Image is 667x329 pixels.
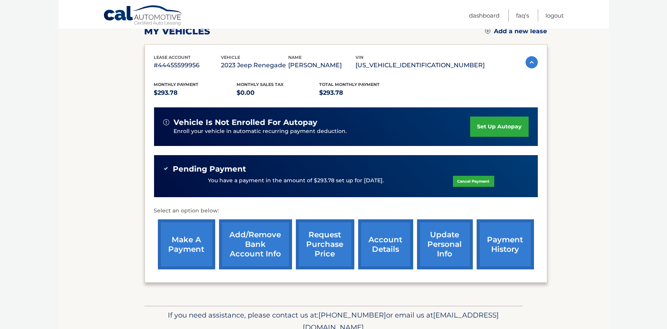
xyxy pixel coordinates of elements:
[477,219,534,269] a: payment history
[208,177,384,185] p: You have a payment in the amount of $293.78 set up for [DATE].
[470,117,528,137] a: set up autopay
[163,166,169,171] img: check-green.svg
[103,5,183,27] a: Cal Automotive
[154,55,191,60] span: lease account
[358,219,413,269] a: account details
[417,219,473,269] a: update personal info
[546,9,564,22] a: Logout
[237,82,284,87] span: Monthly sales Tax
[469,9,500,22] a: Dashboard
[144,26,211,37] h2: my vehicles
[154,88,237,98] p: $293.78
[320,82,380,87] span: Total Monthly Payment
[356,60,485,71] p: [US_VEHICLE_IDENTIFICATION_NUMBER]
[174,118,318,127] span: vehicle is not enrolled for autopay
[163,119,169,125] img: alert-white.svg
[154,60,221,71] p: #44455599956
[526,56,538,68] img: accordion-active.svg
[453,176,494,187] a: Cancel Payment
[320,88,402,98] p: $293.78
[356,55,364,60] span: vin
[154,82,199,87] span: Monthly Payment
[516,9,529,22] a: FAQ's
[154,206,538,216] p: Select an option below:
[319,311,386,319] span: [PHONE_NUMBER]
[289,60,356,71] p: [PERSON_NAME]
[221,60,289,71] p: 2023 Jeep Renegade
[289,55,302,60] span: name
[173,164,247,174] span: Pending Payment
[296,219,354,269] a: request purchase price
[237,88,320,98] p: $0.00
[158,219,215,269] a: make a payment
[221,55,240,60] span: vehicle
[485,28,547,35] a: Add a new lease
[219,219,292,269] a: Add/Remove bank account info
[174,127,471,136] p: Enroll your vehicle in automatic recurring payment deduction.
[485,28,490,34] img: add.svg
